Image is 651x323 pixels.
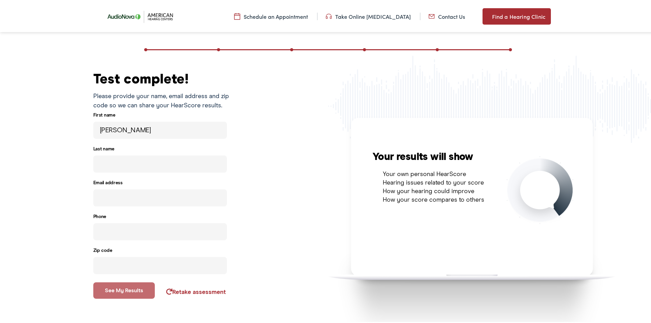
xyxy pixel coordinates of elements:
[93,281,155,297] button: See my results
[93,91,235,109] p: Please provide your name, email address and zip code so we can share your HearScore results.
[93,71,235,85] div: Test complete!
[326,11,411,19] a: Take Online [MEDICAL_DATA]
[93,246,112,252] label: Zip code
[93,145,114,151] label: Last name
[326,11,332,19] img: utility icon
[234,11,240,19] img: utility icon
[506,154,574,223] img: img-dial-test-complete.png
[234,11,308,19] a: Schedule an Appointment
[429,11,435,19] img: utility icon
[483,7,551,23] a: Find a Hearing Clinic
[93,213,107,218] label: Phone
[93,111,116,117] label: First name
[166,288,226,294] a: Retake assessment
[93,179,123,185] label: Email address
[429,11,465,19] a: Contact Us
[483,11,489,19] img: utility icon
